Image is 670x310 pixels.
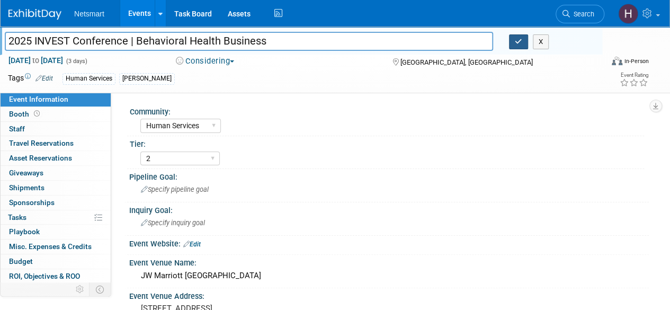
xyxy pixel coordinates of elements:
span: Search [570,10,594,18]
a: Event Information [1,92,111,107]
span: ROI, Objectives & ROO [9,272,80,280]
span: Event Information [9,95,68,103]
a: Misc. Expenses & Credits [1,240,111,254]
a: ROI, Objectives & ROO [1,269,111,284]
div: JW Marriott [GEOGRAPHIC_DATA] [137,268,641,284]
span: [DATE] [DATE] [8,56,64,65]
span: Misc. Expenses & Credits [9,242,92,251]
span: Playbook [9,227,40,236]
img: ExhibitDay [8,9,61,20]
span: Travel Reservations [9,139,74,147]
span: Booth [9,110,42,118]
img: Format-Inperson.png [612,57,622,65]
button: X [533,34,549,49]
span: Netsmart [74,10,104,18]
span: Staff [9,125,25,133]
div: Event Format [555,55,649,71]
span: Giveaways [9,169,43,177]
div: Pipeline Goal: [129,169,649,182]
div: Event Venue Address: [129,288,649,302]
a: Shipments [1,181,111,195]
div: Tier: [130,136,644,149]
span: Specify pipeline goal [141,185,209,193]
div: In-Person [624,57,649,65]
a: Edit [183,241,201,248]
span: Booth not reserved yet [32,110,42,118]
a: Budget [1,254,111,269]
span: Tasks [8,213,26,222]
a: Booth [1,107,111,121]
a: Staff [1,122,111,136]
span: [GEOGRAPHIC_DATA], [GEOGRAPHIC_DATA] [400,58,532,66]
a: Travel Reservations [1,136,111,150]
a: Tasks [1,210,111,225]
button: Considering [172,56,238,67]
a: Asset Reservations [1,151,111,165]
span: Budget [9,257,33,265]
a: Sponsorships [1,196,111,210]
div: [PERSON_NAME] [119,73,175,84]
a: Playbook [1,225,111,239]
div: Inquiry Goal: [129,202,649,216]
td: Personalize Event Tab Strip [71,282,90,296]
span: Asset Reservations [9,154,72,162]
span: Specify inquiry goal [141,219,205,227]
a: Giveaways [1,166,111,180]
a: Edit [35,75,53,82]
td: Tags [8,73,53,85]
span: to [31,56,41,65]
td: Toggle Event Tabs [90,282,111,296]
div: Human Services [62,73,115,84]
div: Community: [130,104,644,117]
img: Hannah Norsworthy [618,4,638,24]
span: Sponsorships [9,198,55,207]
div: Event Venue Name: [129,255,649,268]
a: Search [556,5,604,23]
div: Event Website: [129,236,649,250]
span: (3 days) [65,58,87,65]
span: Shipments [9,183,44,192]
div: Event Rating [620,73,648,78]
